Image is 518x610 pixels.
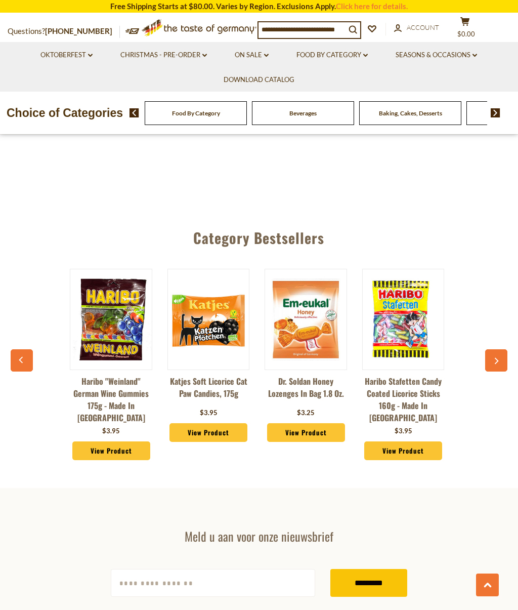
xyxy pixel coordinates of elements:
div: $3.95 [395,426,412,436]
img: next arrow [491,108,500,117]
a: [PHONE_NUMBER] [45,26,112,35]
span: Account [407,23,439,31]
p: Questions? [8,25,120,38]
img: Katjes Soft Licorice Cat Paw Candies, 175g [168,279,249,360]
a: View Product [267,423,345,442]
a: View Product [72,441,150,461]
a: View Product [169,423,247,442]
a: Click here for details. [336,2,408,11]
a: Oktoberfest [40,50,93,61]
div: $3.95 [200,408,218,418]
button: $0.00 [450,17,480,42]
a: Dr. Soldan Honey Lozenges in Bag 1.8 oz. [265,375,347,405]
a: Katjes Soft Licorice Cat Paw Candies, 175g [167,375,250,405]
div: Category Bestsellers [16,215,503,256]
div: $3.95 [102,426,120,436]
a: Food By Category [296,50,368,61]
a: Baking, Cakes, Desserts [379,109,442,117]
div: $3.25 [297,408,315,418]
a: Download Catalog [224,74,294,86]
a: Seasons & Occasions [396,50,477,61]
img: Haribo [70,279,152,360]
a: On Sale [235,50,269,61]
span: $0.00 [457,30,475,38]
img: Haribo Stafetten Candy Coated Licorice Sticks 160g - Made in Germany [363,279,444,360]
img: Dr. Soldan Honey Lozenges in Bag 1.8 oz. [265,279,347,360]
img: previous arrow [129,108,139,117]
h3: Meld u aan voor onze nieuwsbrief [111,528,407,544]
a: View Product [364,441,442,461]
a: Christmas - PRE-ORDER [120,50,207,61]
a: Haribo Stafetten Candy Coated Licorice Sticks 160g - Made in [GEOGRAPHIC_DATA] [362,375,445,424]
a: Account [394,22,439,33]
a: Beverages [289,109,317,117]
a: Haribo "Weinland" German Wine Gummies 175g - Made in [GEOGRAPHIC_DATA] [70,375,152,424]
a: Food By Category [172,109,220,117]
